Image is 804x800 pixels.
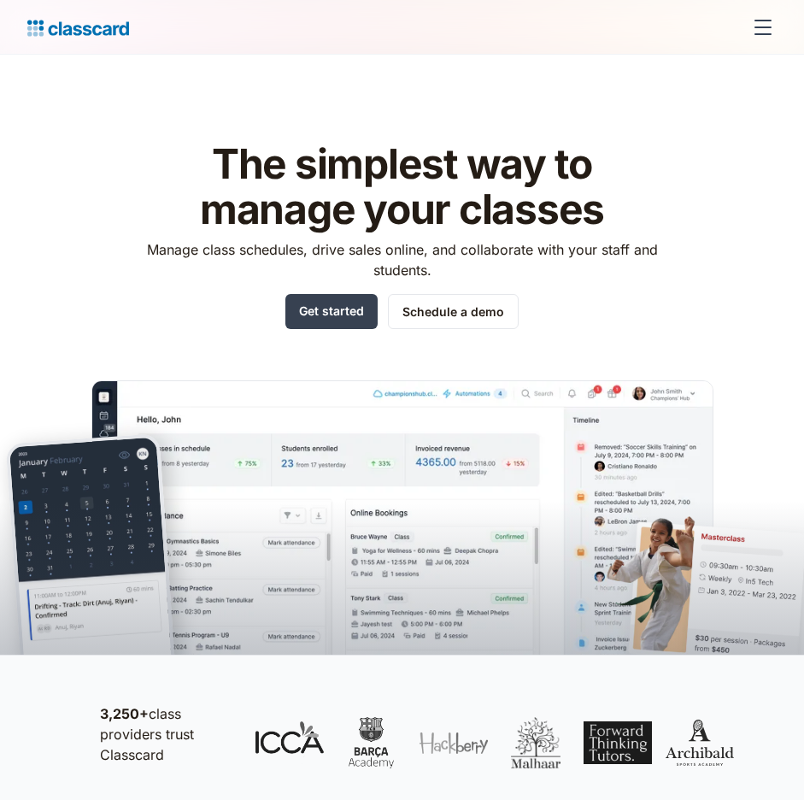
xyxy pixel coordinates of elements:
a: home [27,15,129,39]
div: menu [742,7,777,48]
h1: The simplest way to manage your classes [131,142,673,232]
a: Get started [285,294,378,329]
strong: 3,250+ [100,705,149,722]
p: Manage class schedules, drive sales online, and collaborate with your staff and students. [131,239,673,280]
p: class providers trust Classcard [100,703,238,765]
a: Schedule a demo [388,294,519,329]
